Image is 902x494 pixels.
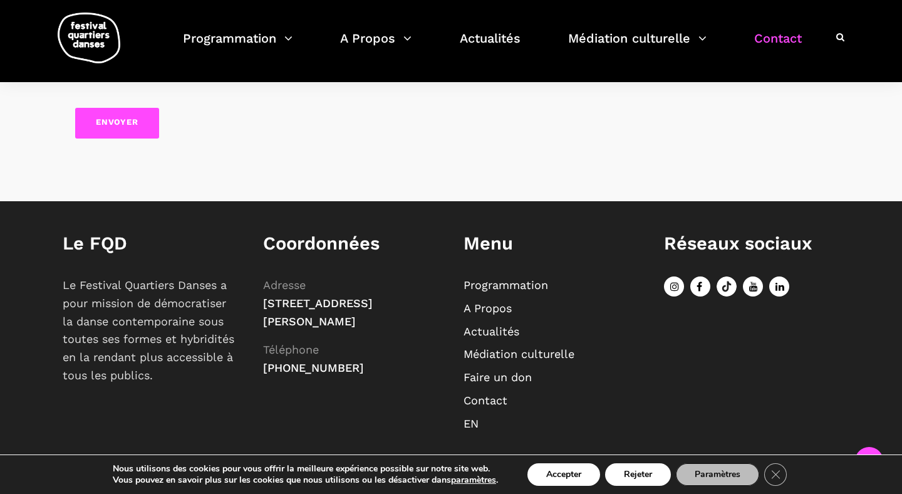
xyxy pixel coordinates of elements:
[460,28,521,65] a: Actualités
[764,463,787,486] button: Close GDPR Cookie Banner
[451,475,496,486] button: paramètres
[464,302,512,315] a: A Propos
[754,28,802,65] a: Contact
[263,278,306,292] span: Adresse
[63,276,238,385] p: Le Festival Quartiers Danses a pour mission de démocratiser la danse contemporaine sous toutes se...
[568,28,707,65] a: Médiation culturelle
[464,370,532,384] a: Faire un don
[183,28,293,65] a: Programmation
[113,475,498,486] p: Vous pouvez en savoir plus sur les cookies que nous utilisons ou les désactiver dans .
[464,417,479,430] a: EN
[63,233,238,255] h1: Le FQD
[527,463,600,486] button: Accepter
[464,325,519,338] a: Actualités
[75,108,159,139] input: Envoyer
[464,394,507,407] a: Contact
[464,347,574,360] a: Médiation culturelle
[58,13,120,63] img: logo-fqd-med
[605,463,671,486] button: Rejeter
[664,233,839,255] h1: Réseaux sociaux
[113,463,498,475] p: Nous utilisons des cookies pour vous offrir la meilleure expérience possible sur notre site web.
[464,278,548,292] a: Programmation
[263,343,319,356] span: Téléphone
[263,297,373,328] span: [STREET_ADDRESS][PERSON_NAME]
[263,233,438,255] h1: Coordonnées
[263,361,364,374] span: [PHONE_NUMBER]
[464,233,639,255] h1: Menu
[340,28,412,65] a: A Propos
[676,463,759,486] button: Paramètres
